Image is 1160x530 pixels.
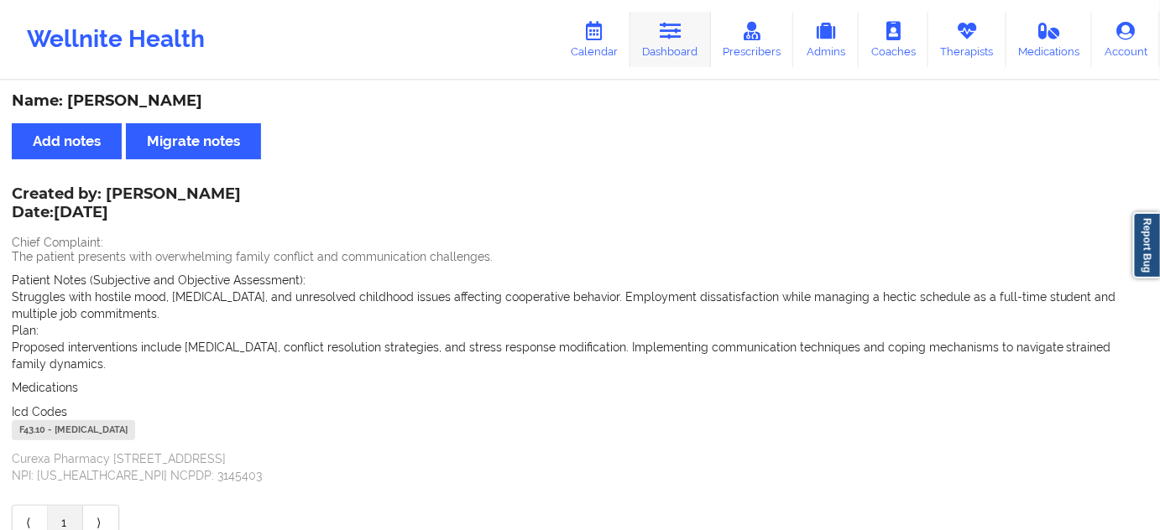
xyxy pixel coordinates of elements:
[126,123,261,159] button: Migrate notes
[1006,12,1093,67] a: Medications
[928,12,1006,67] a: Therapists
[12,324,39,337] span: Plan:
[711,12,794,67] a: Prescribers
[1092,12,1160,67] a: Account
[12,420,135,440] div: F43.10 - [MEDICAL_DATA]
[12,236,103,249] span: Chief Complaint:
[12,273,306,287] span: Patient Notes (Subjective and Objective Assessment):
[12,381,78,394] span: Medications
[859,12,928,67] a: Coaches
[793,12,859,67] a: Admins
[12,248,1148,265] p: The patient presents with overwhelming family conflict and communication challenges.
[12,91,1148,111] div: Name: [PERSON_NAME]
[12,123,122,159] button: Add notes
[12,405,67,418] span: Icd Codes
[12,339,1148,372] p: Proposed interventions include [MEDICAL_DATA], conflict resolution strategies, and stress respons...
[12,202,241,224] p: Date: [DATE]
[12,185,241,224] div: Created by: [PERSON_NAME]
[12,450,1148,484] p: Curexa Pharmacy [STREET_ADDRESS] NPI: [US_HEALTHCARE_NPI] NCPDP: 3145403
[630,12,711,67] a: Dashboard
[12,288,1148,322] p: Struggles with hostile mood, [MEDICAL_DATA], and unresolved childhood issues affecting cooperativ...
[1133,212,1160,278] a: Report Bug
[558,12,630,67] a: Calendar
